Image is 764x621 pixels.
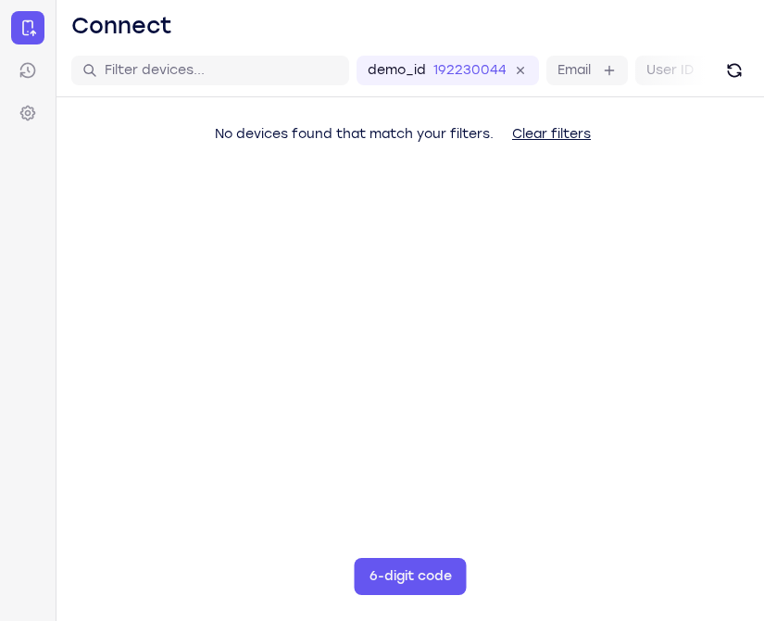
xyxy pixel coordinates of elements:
[355,558,467,595] button: 6-digit code
[720,56,749,85] button: Refresh
[646,61,694,80] label: User ID
[11,96,44,130] a: Settings
[497,116,606,153] button: Clear filters
[105,61,338,80] input: Filter devices...
[71,11,172,41] h1: Connect
[368,61,426,80] label: demo_id
[215,126,494,142] span: No devices found that match your filters.
[11,11,44,44] a: Connect
[11,54,44,87] a: Sessions
[557,61,591,80] label: Email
